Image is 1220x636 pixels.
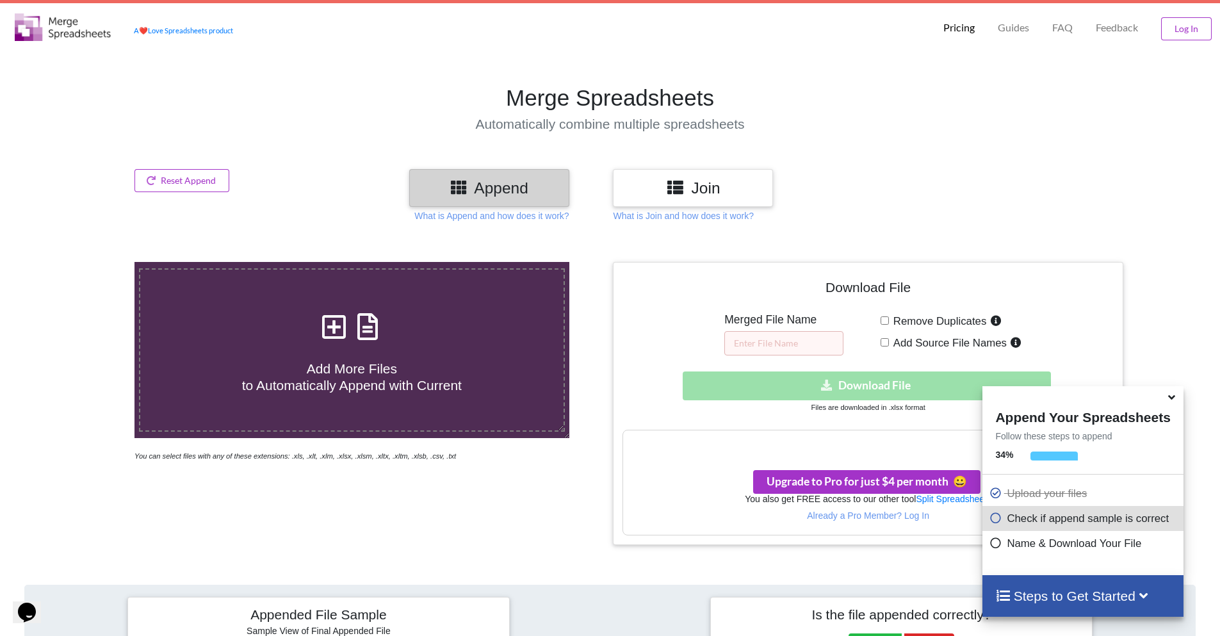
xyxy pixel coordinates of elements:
[414,209,569,222] p: What is Append and how does it work?
[889,315,987,327] span: Remove Duplicates
[1052,21,1073,35] p: FAQ
[419,179,560,197] h3: Append
[724,313,843,327] h5: Merged File Name
[134,452,456,460] i: You can select files with any of these extensions: .xls, .xlt, .xlm, .xlsx, .xlsm, .xltx, .xltm, ...
[982,430,1183,443] p: Follow these steps to append
[989,485,1180,501] p: Upload your files
[811,404,925,411] small: Files are downloaded in .xlsx format
[623,509,1112,522] p: Already a Pro Member? Log In
[242,361,462,392] span: Add More Files to Automatically Append with Current
[139,26,148,35] span: heart
[134,169,229,192] button: Reset Append
[1096,22,1138,33] span: Feedback
[623,437,1112,451] h3: Your files are more than 1 MB
[889,337,1007,349] span: Add Source File Names
[753,470,980,494] button: Upgrade to Pro for just $4 per monthsmile
[134,26,233,35] a: AheartLove Spreadsheets product
[989,535,1180,551] p: Name & Download Your File
[13,585,54,623] iframe: chat widget
[622,179,763,197] h3: Join
[137,607,500,624] h4: Appended File Sample
[623,494,1112,505] h6: You also get FREE access to our other tool
[622,272,1113,308] h4: Download File
[613,209,753,222] p: What is Join and how does it work?
[15,13,111,41] img: Logo.png
[995,450,1013,460] b: 34 %
[943,21,975,35] p: Pricing
[998,21,1029,35] p: Guides
[724,331,843,355] input: Enter File Name
[948,475,967,488] span: smile
[989,510,1180,526] p: Check if append sample is correct
[767,475,967,488] span: Upgrade to Pro for just $4 per month
[720,607,1083,623] h4: Is the file appended correctly?
[995,588,1170,604] h4: Steps to Get Started
[982,406,1183,425] h4: Append Your Spreadsheets
[1161,17,1212,40] button: Log In
[916,494,991,504] a: Split Spreadsheets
